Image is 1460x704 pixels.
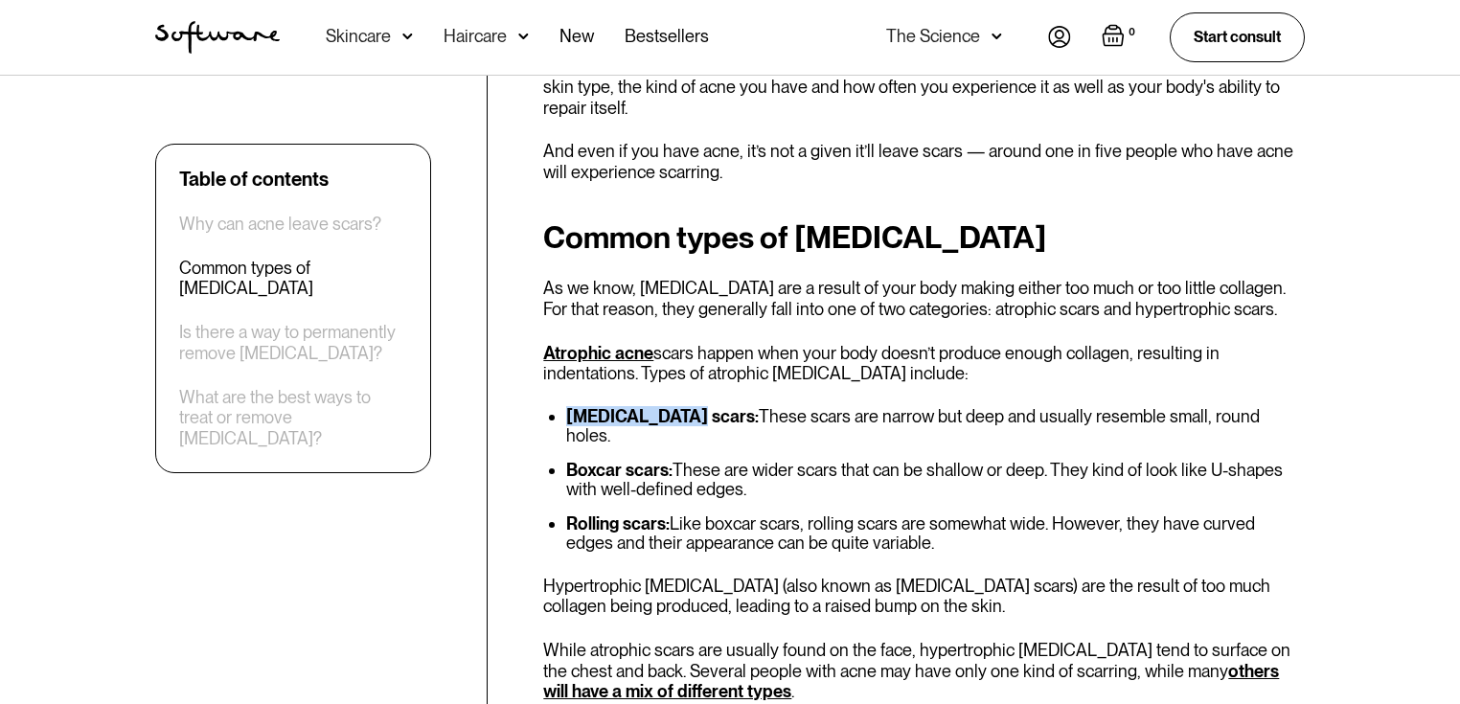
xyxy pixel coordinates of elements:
[179,323,407,364] a: Is there a way to permanently remove [MEDICAL_DATA]?
[155,21,280,54] a: home
[543,278,1305,319] p: As we know, [MEDICAL_DATA] are a result of your body making either too much or too little collage...
[1125,24,1139,41] div: 0
[155,21,280,54] img: Software Logo
[444,27,507,46] div: Haircare
[566,461,1305,499] li: These are wider scars that can be shallow or deep. They kind of look like U-shapes with well-defi...
[543,661,1279,702] a: others will have a mix of different types
[326,27,391,46] div: Skincare
[1170,12,1305,61] a: Start consult
[566,406,759,426] strong: [MEDICAL_DATA] scars:
[179,258,407,299] a: Common types of [MEDICAL_DATA]
[543,218,1046,256] strong: Common types of [MEDICAL_DATA]
[179,168,329,191] div: Table of contents
[543,56,1305,118] p: Remember, your . Genetics are responsible for your skin type, the kind of acne you have and how o...
[179,214,381,235] a: Why can acne leave scars?
[886,27,980,46] div: The Science
[543,141,1305,182] p: And even if you have acne, it’s not a given it’ll leave scars — around one in five people who hav...
[992,27,1002,46] img: arrow down
[543,576,1305,617] p: Hypertrophic [MEDICAL_DATA] (also known as [MEDICAL_DATA] scars) are the result of too much colla...
[566,513,670,534] strong: Rolling scars:
[566,407,1305,445] li: These scars are narrow but deep and usually resemble small, round holes.
[518,27,529,46] img: arrow down
[1102,24,1139,51] a: Open empty cart
[543,343,1305,384] p: scars happen when your body doesn’t produce enough collagen, resulting in indentations. Types of ...
[566,514,1305,553] li: Like boxcar scars, rolling scars are somewhat wide. However, they have curved edges and their app...
[543,343,653,363] a: Atrophic acne
[402,27,413,46] img: arrow down
[179,387,407,449] a: What are the best ways to treat or remove [MEDICAL_DATA]?
[566,460,673,480] strong: Boxcar scars:
[543,640,1305,702] p: While atrophic scars are usually found on the face, hypertrophic [MEDICAL_DATA] tend to surface o...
